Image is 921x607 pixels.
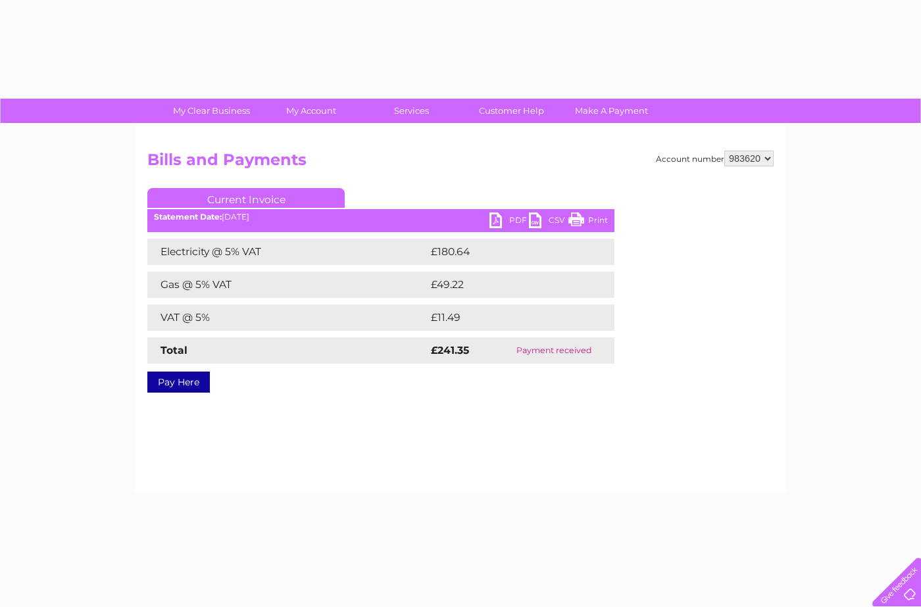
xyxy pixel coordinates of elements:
[357,99,466,123] a: Services
[428,304,585,331] td: £11.49
[147,151,774,176] h2: Bills and Payments
[147,304,428,331] td: VAT @ 5%
[154,212,222,222] b: Statement Date:
[161,344,187,356] strong: Total
[147,372,210,393] a: Pay Here
[157,99,266,123] a: My Clear Business
[147,272,428,298] td: Gas @ 5% VAT
[147,188,345,208] a: Current Invoice
[457,99,566,123] a: Customer Help
[656,151,774,166] div: Account number
[257,99,366,123] a: My Account
[431,344,469,356] strong: £241.35
[147,239,428,265] td: Electricity @ 5% VAT
[494,337,614,364] td: Payment received
[147,212,614,222] div: [DATE]
[568,212,608,231] a: Print
[428,272,587,298] td: £49.22
[557,99,666,123] a: Make A Payment
[529,212,568,231] a: CSV
[489,212,529,231] a: PDF
[428,239,591,265] td: £180.64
